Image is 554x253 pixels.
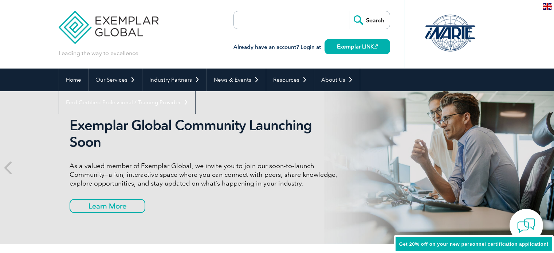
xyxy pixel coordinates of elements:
[517,217,535,235] img: contact-chat.png
[233,43,390,52] h3: Already have an account? Login at
[543,3,552,10] img: en
[142,69,207,91] a: Industry Partners
[325,39,390,54] a: Exemplar LINK
[70,161,343,188] p: As a valued member of Exemplar Global, we invite you to join our soon-to-launch Community—a fun, ...
[374,44,378,48] img: open_square.png
[59,69,88,91] a: Home
[266,69,314,91] a: Resources
[70,117,343,151] h2: Exemplar Global Community Launching Soon
[350,11,390,29] input: Search
[70,199,145,213] a: Learn More
[314,69,360,91] a: About Us
[399,241,549,247] span: Get 20% off on your new personnel certification application!
[59,49,138,57] p: Leading the way to excellence
[59,91,195,114] a: Find Certified Professional / Training Provider
[207,69,266,91] a: News & Events
[89,69,142,91] a: Our Services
